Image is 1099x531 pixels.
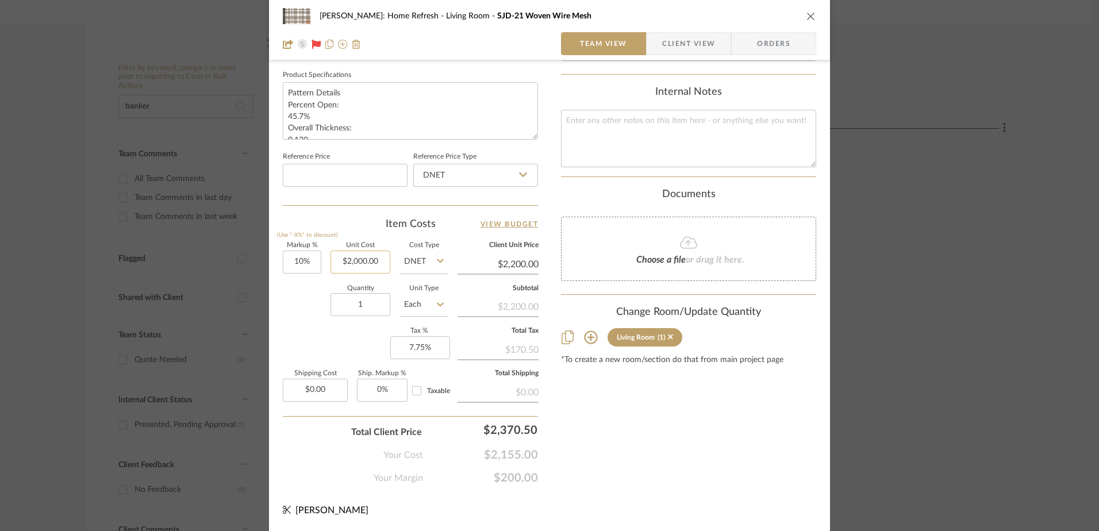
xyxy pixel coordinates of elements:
span: $200.00 [423,471,538,485]
label: Cost Type [399,243,448,248]
label: Product Specifications [283,72,351,78]
span: SJD-21 Woven Wire Mesh [497,12,591,20]
div: (1) [658,333,665,341]
span: Team View [580,32,627,55]
div: Change Room/Update Quantity [561,306,816,319]
label: Client Unit Price [458,243,539,248]
span: Choose a file [636,255,686,264]
button: close [806,11,816,21]
div: Living Room [617,333,655,341]
span: Total Client Price [351,425,422,439]
label: Reference Price Type [413,154,477,160]
span: [PERSON_NAME] [295,506,368,515]
div: *To create a new room/section do that from main project page [561,356,816,365]
img: bef46c35-eea2-4448-9aee-ffaab53a9340_48x40.jpg [283,5,310,28]
span: or drag it here. [686,255,744,264]
div: $0.00 [458,381,539,402]
span: Client View [662,32,715,55]
label: Quantity [331,286,390,291]
span: [PERSON_NAME]: Home Refresh [320,12,446,20]
label: Shipping Cost [283,371,348,376]
span: Your Margin [374,471,423,485]
div: Internal Notes [561,86,816,99]
label: Unit Cost [331,243,390,248]
label: Ship. Markup % [357,371,408,376]
div: $2,200.00 [458,295,539,316]
label: Tax % [390,328,448,334]
label: Total Tax [458,328,539,334]
span: Living Room [446,12,497,20]
span: Orders [744,32,803,55]
label: Reference Price [283,154,330,160]
label: Subtotal [458,286,539,291]
label: Markup % [283,243,321,248]
span: Taxable [427,387,450,394]
div: Documents [561,188,816,201]
div: $2,370.50 [428,418,543,441]
span: $2,155.00 [423,448,538,462]
a: View Budget [481,217,539,231]
div: Item Costs [283,217,538,231]
img: Remove from project [352,40,361,49]
label: Unit Type [399,286,448,291]
label: Total Shipping [458,371,539,376]
div: $170.50 [458,338,539,359]
span: Your Cost [383,448,423,462]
